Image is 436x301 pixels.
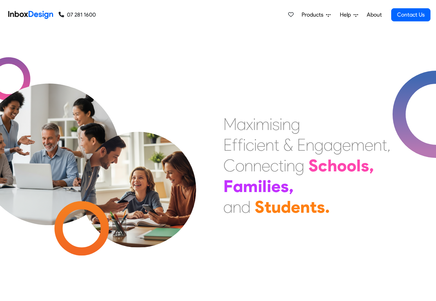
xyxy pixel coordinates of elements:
div: g [291,114,300,134]
div: F [223,176,233,197]
div: c [246,134,254,155]
div: a [223,197,233,217]
div: s [317,197,325,217]
div: n [282,114,291,134]
div: g [295,155,304,176]
a: About [365,8,384,22]
div: m [256,114,270,134]
div: n [300,197,310,217]
div: d [281,197,291,217]
div: f [232,134,237,155]
div: i [270,114,272,134]
a: Help [337,8,361,22]
div: , [369,155,374,176]
div: Maximising Efficient & Engagement, Connecting Schools, Families, and Students. [223,114,391,217]
span: Help [340,11,354,19]
div: n [253,155,262,176]
div: x [246,114,253,134]
img: parents_with_child.png [66,103,211,248]
div: t [274,134,279,155]
div: e [257,134,265,155]
div: e [271,176,281,197]
div: u [271,197,281,217]
div: i [243,134,246,155]
div: t [264,197,271,217]
div: l [262,176,267,197]
div: c [270,155,278,176]
div: s [272,114,280,134]
div: a [237,114,246,134]
div: f [237,134,243,155]
div: s [281,176,289,197]
div: n [233,197,241,217]
div: l [356,155,361,176]
div: m [243,176,258,197]
div: n [306,134,314,155]
span: Products [302,11,326,19]
div: c [318,155,327,176]
div: i [267,176,271,197]
div: i [284,155,286,176]
div: , [289,176,294,197]
div: h [327,155,337,176]
div: e [262,155,270,176]
div: a [233,176,243,197]
div: n [373,134,382,155]
div: a [324,134,333,155]
div: n [286,155,295,176]
div: n [244,155,253,176]
div: S [255,197,264,217]
div: n [265,134,274,155]
div: e [342,134,351,155]
div: i [253,114,256,134]
div: s [361,155,369,176]
div: C [223,155,235,176]
div: o [347,155,356,176]
div: e [365,134,373,155]
div: E [297,134,306,155]
div: o [337,155,347,176]
a: Contact Us [391,8,430,21]
div: t [382,134,387,155]
div: o [235,155,244,176]
div: E [223,134,232,155]
div: . [325,197,330,217]
a: Products [299,8,333,22]
div: S [308,155,318,176]
div: t [310,197,317,217]
div: g [333,134,342,155]
a: 07 281 1600 [59,11,96,19]
div: e [291,197,300,217]
div: m [351,134,365,155]
div: i [258,176,262,197]
div: t [278,155,284,176]
div: g [314,134,324,155]
div: d [241,197,251,217]
div: i [280,114,282,134]
div: i [254,134,257,155]
div: M [223,114,237,134]
div: , [387,134,391,155]
div: & [283,134,293,155]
